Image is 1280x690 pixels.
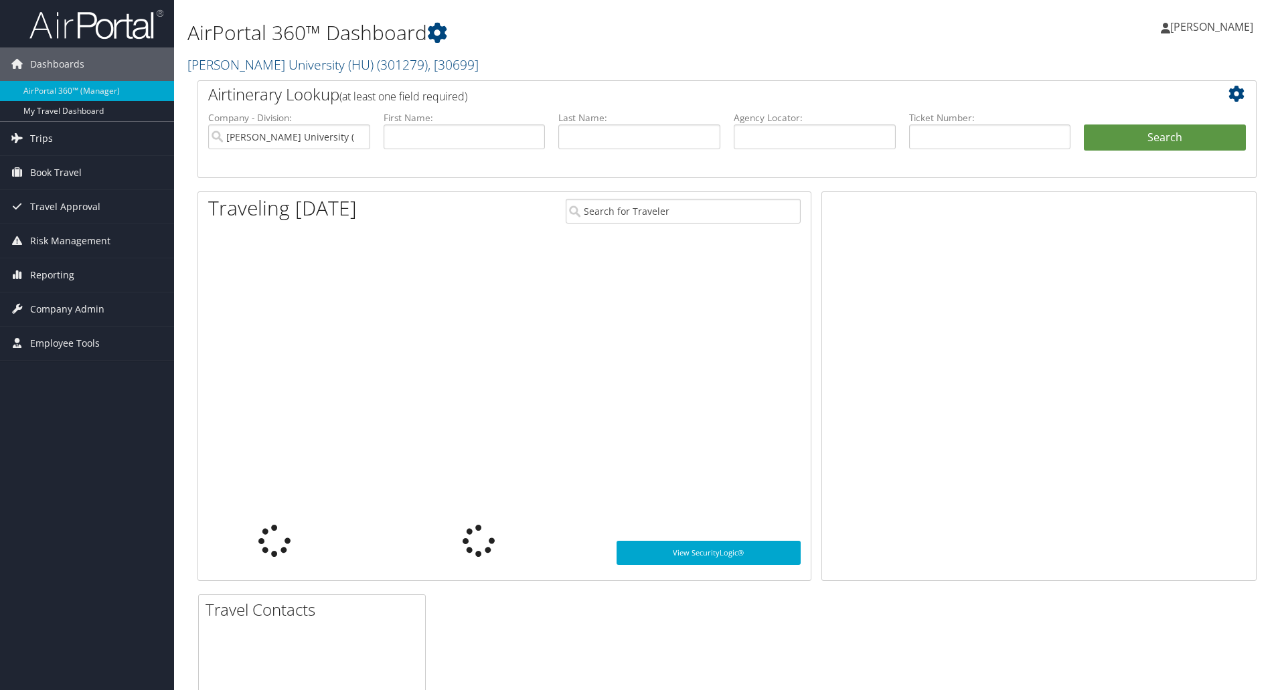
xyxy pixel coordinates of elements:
[30,224,110,258] span: Risk Management
[428,56,479,74] span: , [ 30699 ]
[29,9,163,40] img: airportal-logo.png
[187,19,907,47] h1: AirPortal 360™ Dashboard
[30,258,74,292] span: Reporting
[30,48,84,81] span: Dashboards
[208,83,1157,106] h2: Airtinerary Lookup
[30,156,82,189] span: Book Travel
[30,122,53,155] span: Trips
[30,292,104,326] span: Company Admin
[1161,7,1267,47] a: [PERSON_NAME]
[1170,19,1253,34] span: [PERSON_NAME]
[617,541,801,565] a: View SecurityLogic®
[558,111,720,124] label: Last Name:
[384,111,546,124] label: First Name:
[734,111,896,124] label: Agency Locator:
[30,327,100,360] span: Employee Tools
[187,56,479,74] a: [PERSON_NAME] University (HU)
[909,111,1071,124] label: Ticket Number:
[377,56,428,74] span: ( 301279 )
[1084,124,1246,151] button: Search
[30,190,100,224] span: Travel Approval
[206,598,425,621] h2: Travel Contacts
[566,199,801,224] input: Search for Traveler
[339,89,467,104] span: (at least one field required)
[208,194,357,222] h1: Traveling [DATE]
[208,111,370,124] label: Company - Division:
